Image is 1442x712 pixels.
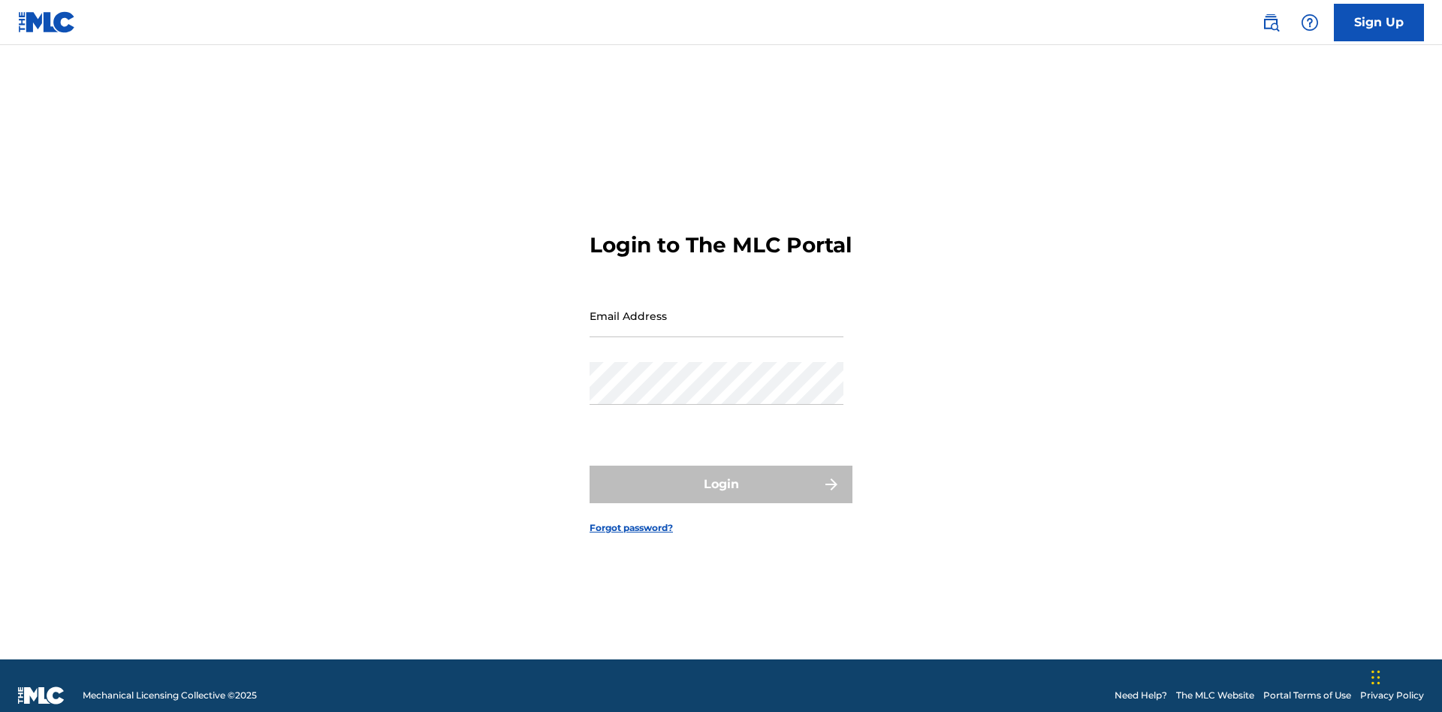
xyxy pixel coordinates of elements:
a: Public Search [1256,8,1286,38]
img: logo [18,686,65,704]
a: Privacy Policy [1360,689,1424,702]
a: Forgot password? [590,521,673,535]
a: The MLC Website [1176,689,1254,702]
img: MLC Logo [18,11,76,33]
a: Sign Up [1334,4,1424,41]
a: Need Help? [1115,689,1167,702]
h3: Login to The MLC Portal [590,232,852,258]
img: search [1262,14,1280,32]
iframe: Chat Widget [1367,640,1442,712]
a: Portal Terms of Use [1263,689,1351,702]
div: Help [1295,8,1325,38]
img: help [1301,14,1319,32]
div: Drag [1371,655,1380,700]
span: Mechanical Licensing Collective © 2025 [83,689,257,702]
